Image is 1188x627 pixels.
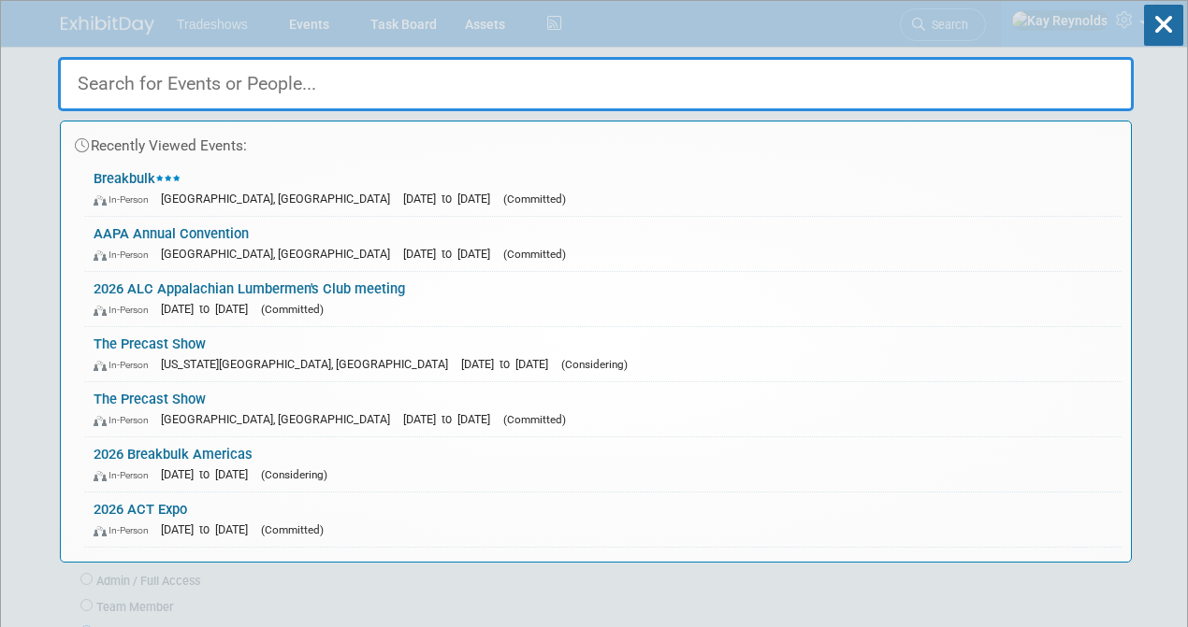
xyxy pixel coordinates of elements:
input: Search for Events or People... [58,57,1134,111]
span: (Committed) [261,303,324,316]
span: In-Person [94,359,157,371]
a: 2026 Breakbulk Americas In-Person [DATE] to [DATE] (Considering) [84,437,1122,492]
span: [DATE] to [DATE] [461,357,558,371]
span: (Committed) [261,523,324,536]
span: In-Person [94,304,157,316]
span: [US_STATE][GEOGRAPHIC_DATA], [GEOGRAPHIC_DATA] [161,357,457,371]
a: Breakbulk In-Person [GEOGRAPHIC_DATA], [GEOGRAPHIC_DATA] [DATE] to [DATE] (Committed) [84,162,1122,216]
span: [DATE] to [DATE] [403,247,500,261]
div: Recently Viewed Events: [70,121,1122,162]
span: (Committed) [503,192,566,206]
span: (Considering) [261,468,327,481]
span: [GEOGRAPHIC_DATA], [GEOGRAPHIC_DATA] [161,247,399,261]
a: The Precast Show In-Person [US_STATE][GEOGRAPHIC_DATA], [GEOGRAPHIC_DATA] [DATE] to [DATE] (Consi... [84,327,1122,381]
span: In-Person [94,414,157,426]
span: In-Person [94,249,157,261]
span: (Considering) [561,358,628,371]
span: [DATE] to [DATE] [403,412,500,426]
a: AAPA Annual Convention In-Person [GEOGRAPHIC_DATA], [GEOGRAPHIC_DATA] [DATE] to [DATE] (Committed) [84,217,1122,271]
span: [DATE] to [DATE] [161,522,257,536]
a: 2026 ACT Expo In-Person [DATE] to [DATE] (Committed) [84,492,1122,547]
span: [GEOGRAPHIC_DATA], [GEOGRAPHIC_DATA] [161,192,399,206]
span: In-Person [94,469,157,481]
span: [DATE] to [DATE] [161,467,257,481]
span: [DATE] to [DATE] [403,192,500,206]
a: 2026 ALC Appalachian Lumbermen's Club meeting In-Person [DATE] to [DATE] (Committed) [84,272,1122,326]
span: [DATE] to [DATE] [161,302,257,316]
span: [GEOGRAPHIC_DATA], [GEOGRAPHIC_DATA] [161,412,399,426]
span: In-Person [94,524,157,536]
span: (Committed) [503,413,566,426]
a: The Precast Show In-Person [GEOGRAPHIC_DATA], [GEOGRAPHIC_DATA] [DATE] to [DATE] (Committed) [84,382,1122,436]
span: In-Person [94,193,157,206]
span: (Committed) [503,248,566,261]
